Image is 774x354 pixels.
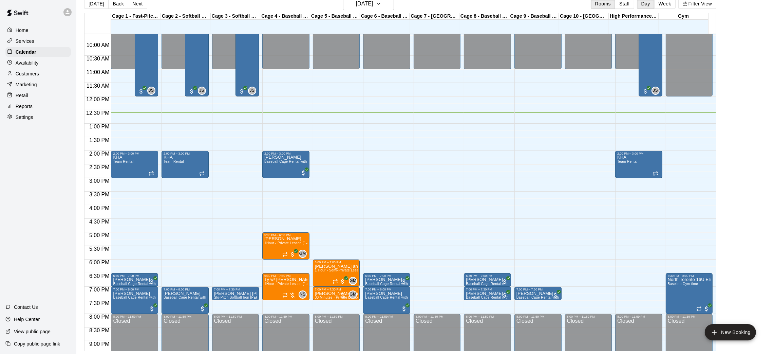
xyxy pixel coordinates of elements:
span: Jeremias Sucre [150,87,155,95]
span: Team Rental [617,160,638,163]
span: 12:00 PM [84,96,111,102]
span: All customers have paid [401,305,408,312]
p: Availability [16,59,39,66]
div: Cage 8 - Baseball Pitching Machine [459,13,509,20]
p: Reports [16,103,33,110]
div: 6:30 PM – 7:30 PM [264,274,307,278]
div: 9:00 AM – 12:00 PM: PA Day Camp [639,15,662,96]
span: Baseball Cage Rental with Pitching Machine (4 People Maximum!) [365,282,472,286]
span: Recurring event [199,171,205,176]
div: 2:00 PM – 3:00 PM: Ben Simon [262,151,309,178]
div: 8:00 PM – 11:59 PM [567,315,610,318]
div: 6:00 PM – 7:00 PM: Oliver and Louie Brodie [313,260,360,287]
div: Cage 9 - Baseball Pitching Machine / [GEOGRAPHIC_DATA] [509,13,559,20]
span: 2:30 PM [88,164,111,170]
div: 2:00 PM – 3:00 PM [617,152,660,155]
p: Retail [16,92,28,99]
a: Settings [5,112,71,122]
div: Jeremias Sucre [147,87,155,95]
span: 1Hour - Private Lesson (1-on-1) [264,282,316,286]
span: 10:00 AM [85,42,111,48]
div: Cage 6 - Baseball Pitching Machine [360,13,410,20]
div: 6:30 PM – 8:00 PM [668,274,711,278]
div: 6:30 PM – 7:00 PM: Jason Maclellan [363,273,410,287]
span: All customers have paid [188,88,195,95]
span: Baseball Cage Rental with Pitching Machine (4 People Maximum!) [466,296,573,299]
span: Baseline Gym time [668,282,698,286]
span: All customers have paid [289,251,296,258]
p: Calendar [16,49,36,55]
div: 9:00 AM – 12:00 PM: PA Day Camp [185,15,208,96]
div: Gym [659,13,709,20]
div: Gabe Manalo [349,290,357,299]
p: Home [16,27,29,34]
span: 8:00 PM [88,314,111,320]
div: Cage 10 - [GEOGRAPHIC_DATA] [559,13,609,20]
div: 6:30 PM – 7:00 PM [365,274,408,278]
div: 6:30 PM – 8:00 PM: North Toronto 16U Elite [666,273,713,314]
div: Gabe Manalo [349,277,357,285]
span: 11:30 AM [85,83,111,89]
div: 8:00 PM – 11:59 PM [164,315,207,318]
div: Home [5,25,71,35]
div: 5:00 PM – 6:00 PM [264,233,307,237]
div: 5:00 PM – 6:00 PM: Zoe Apostolakos [262,232,309,260]
span: All customers have paid [502,292,508,299]
span: Recurring event [333,279,338,284]
div: 9:00 AM – 12:00 PM: PA Day Camp [235,15,259,96]
span: 7:30 PM [88,300,111,306]
p: Copy public page link [14,340,60,347]
div: 7:00 PM – 7:30 PM: alex kunji 416 948 8540 [212,287,259,300]
div: 6:30 PM – 7:00 PM [113,274,156,278]
span: 10:30 AM [85,56,111,61]
div: 7:00 PM – 7:30 PM [315,288,358,291]
span: All customers have paid [502,278,508,285]
span: GM [350,291,356,298]
span: Baseball Cage Rental with Pitching Machine (4 People Maximum!) [113,296,220,299]
span: Team Rental [164,160,184,163]
span: 6:30 PM [88,273,111,279]
div: 7:00 PM – 8:00 PM: Andrew Neilson [363,287,410,314]
span: Slo-Pitch Softball Iron [PERSON_NAME] Machine - Cage 2 (4 People Maximum!) [214,296,345,299]
div: Jeremias Sucre [652,87,660,95]
span: JS [653,87,658,94]
div: Customers [5,69,71,79]
div: 7:00 PM – 8:00 PM: Baseball Cage Rental with Pitching Machine (4 People Maximum!) [162,287,209,314]
span: Recurring event [653,171,658,176]
div: 6:30 PM – 7:00 PM: Jason Maclellan [464,273,511,287]
div: Jeremias Sucre [248,87,256,95]
a: Calendar [5,47,71,57]
span: JS [149,87,154,94]
a: Marketing [5,79,71,90]
span: NS [300,291,305,298]
span: 11:00 AM [85,69,111,75]
span: 1 Hour - Semi-Private Lesson (2-on-1) [315,268,377,272]
span: 30 Minutes - Private Lesson (1-on-1) [315,296,374,299]
div: 7:00 PM – 7:30 PM [466,288,509,291]
div: 6:30 PM – 7:00 PM: Andrew Neilson [111,273,158,287]
span: 4:30 PM [88,219,111,225]
p: Settings [16,114,33,121]
div: 8:00 PM – 11:59 PM [264,315,307,318]
span: 7:00 PM [88,287,111,293]
div: Cage 4 - Baseball Pitching Machine [260,13,310,20]
p: Marketing [16,81,37,88]
a: Retail [5,90,71,101]
div: 8:00 PM – 11:59 PM [365,315,408,318]
span: All customers have paid [300,170,307,176]
span: Recurring event [149,171,154,176]
span: Baseball Cage Rental with Pitching Machine (4 People Maximum!) [365,296,472,299]
span: Gabe Manalo [301,250,307,258]
a: Availability [5,58,71,68]
span: All customers have paid [703,305,710,312]
div: High Performance Lane [609,13,659,20]
span: Recurring event [696,306,702,312]
div: Gabe Manalo [299,250,307,258]
div: Services [5,36,71,46]
div: Jeremias Sucre [198,87,206,95]
div: Cage 3 - Softball Slo-pitch Iron [PERSON_NAME] & Baseball Pitching Machine [211,13,261,20]
div: Cage 1 - Fast-Pitch Machine and Automatic Baseball Hack Attack Pitching Machine [111,13,161,20]
div: 8:00 PM – 11:59 PM [416,315,459,318]
span: 3:30 PM [88,192,111,197]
